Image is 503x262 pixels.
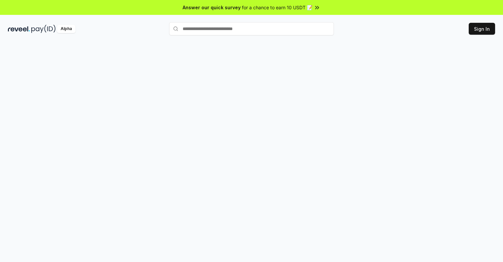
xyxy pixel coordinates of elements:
[57,25,75,33] div: Alpha
[469,23,495,35] button: Sign In
[31,25,56,33] img: pay_id
[242,4,312,11] span: for a chance to earn 10 USDT 📝
[8,25,30,33] img: reveel_dark
[183,4,241,11] span: Answer our quick survey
